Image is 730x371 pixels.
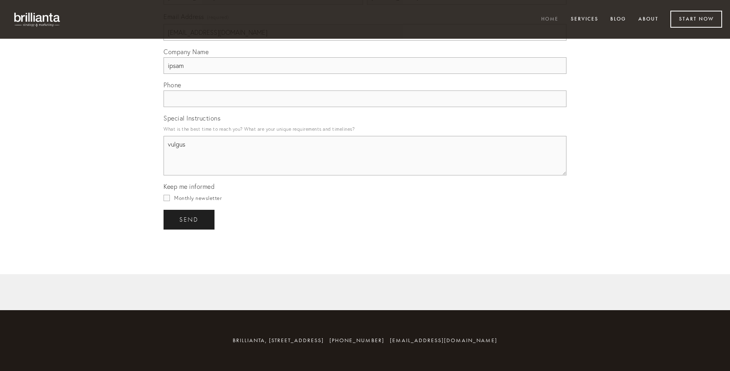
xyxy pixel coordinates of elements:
a: Services [566,13,604,26]
a: Start Now [670,11,722,28]
span: brillianta, [STREET_ADDRESS] [233,337,324,344]
a: About [633,13,664,26]
p: What is the best time to reach you? What are your unique requirements and timelines? [164,124,566,134]
span: Special Instructions [164,114,220,122]
img: brillianta - research, strategy, marketing [8,8,67,31]
span: Phone [164,81,181,89]
span: Keep me informed [164,183,214,190]
span: [PHONE_NUMBER] [329,337,384,344]
span: Monthly newsletter [174,195,222,201]
input: Monthly newsletter [164,195,170,201]
textarea: vulgus [164,136,566,175]
a: Home [536,13,564,26]
a: Blog [605,13,631,26]
span: Company Name [164,48,209,56]
span: send [179,216,199,223]
button: sendsend [164,210,214,230]
a: [EMAIL_ADDRESS][DOMAIN_NAME] [390,337,497,344]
